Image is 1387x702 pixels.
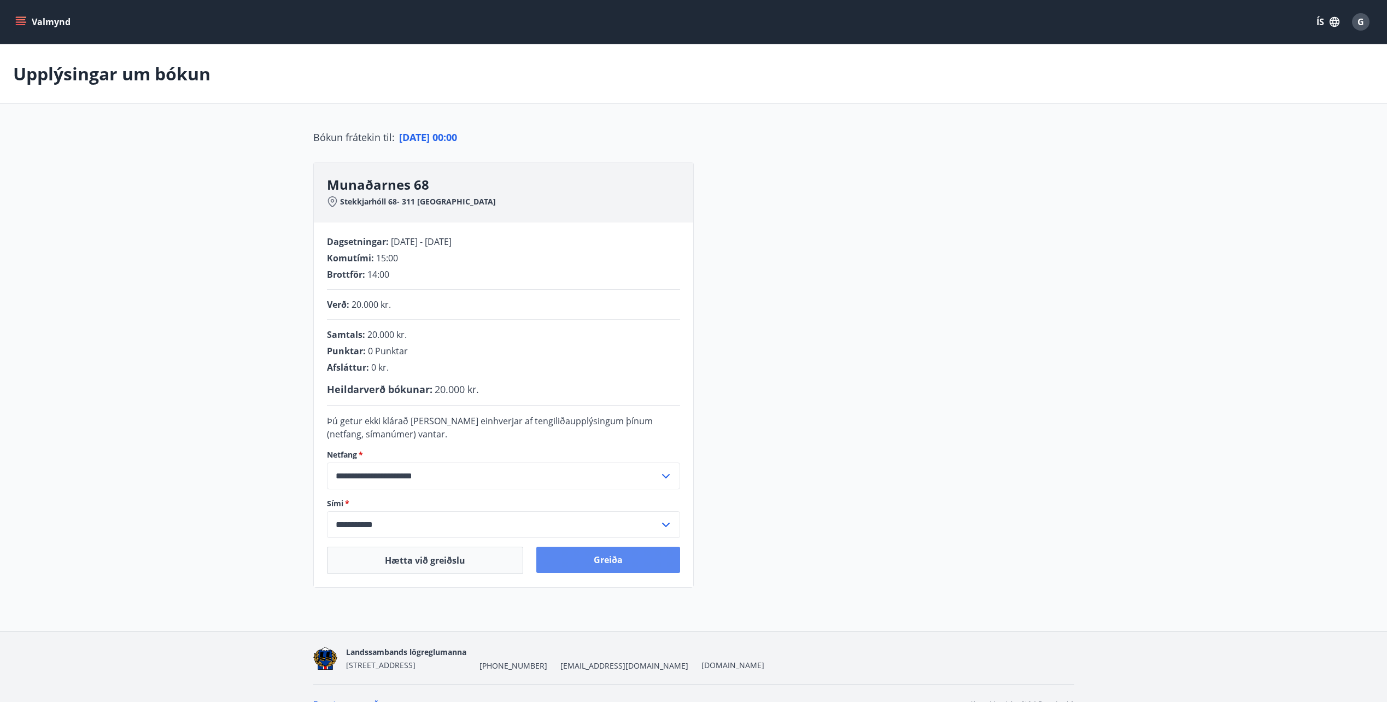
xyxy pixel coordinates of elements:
[327,345,366,357] span: Punktar :
[560,660,688,671] span: [EMAIL_ADDRESS][DOMAIN_NAME]
[327,299,349,311] span: Verð :
[327,547,523,574] button: Hætta við greiðslu
[399,131,457,144] span: [DATE] 00:00
[327,329,365,341] span: Samtals :
[701,660,764,670] a: [DOMAIN_NAME]
[1348,9,1374,35] button: G
[1310,12,1345,32] button: ÍS
[313,130,395,144] span: Bókun frátekin til :
[346,660,415,670] span: [STREET_ADDRESS]
[327,252,374,264] span: Komutími :
[376,252,398,264] span: 15:00
[327,415,653,440] span: Þú getur ekki klárað [PERSON_NAME] einhverjar af tengiliðaupplýsingum þínum (netfang, símanúmer) ...
[371,361,389,373] span: 0 kr.
[391,236,452,248] span: [DATE] - [DATE]
[327,498,680,509] label: Sími
[536,547,680,573] button: Greiða
[327,383,432,396] span: Heildarverð bókunar :
[313,647,338,670] img: 1cqKbADZNYZ4wXUG0EC2JmCwhQh0Y6EN22Kw4FTY.png
[346,647,466,657] span: Landssambands lögreglumanna
[435,383,479,396] span: 20.000 kr.
[1357,16,1364,28] span: G
[367,268,389,280] span: 14:00
[340,196,496,207] span: Stekkjarhóll 68- 311 [GEOGRAPHIC_DATA]
[327,236,389,248] span: Dagsetningar :
[327,175,693,194] h3: Munaðarnes 68
[479,660,547,671] span: [PHONE_NUMBER]
[368,345,408,357] span: 0 Punktar
[327,268,365,280] span: Brottför :
[327,449,680,460] label: Netfang
[327,361,369,373] span: Afsláttur :
[367,329,407,341] span: 20.000 kr.
[13,62,210,86] p: Upplýsingar um bókun
[352,299,391,311] span: 20.000 kr.
[13,12,75,32] button: menu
